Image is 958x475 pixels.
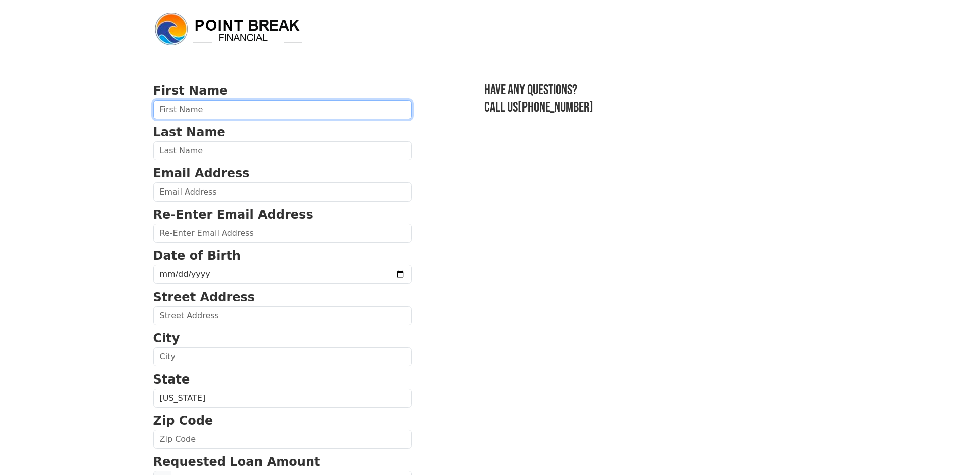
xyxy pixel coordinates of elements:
input: City [153,347,412,366]
input: Last Name [153,141,412,160]
input: Street Address [153,306,412,325]
strong: Date of Birth [153,249,241,263]
strong: City [153,331,180,345]
input: Email Address [153,182,412,202]
strong: Email Address [153,166,250,180]
strong: First Name [153,84,228,98]
strong: State [153,372,190,387]
input: First Name [153,100,412,119]
a: [PHONE_NUMBER] [518,99,593,116]
strong: Zip Code [153,414,213,428]
strong: Last Name [153,125,225,139]
h3: Have any questions? [484,82,805,99]
strong: Re-Enter Email Address [153,208,313,222]
img: logo.png [153,11,304,47]
strong: Requested Loan Amount [153,455,320,469]
h3: Call us [484,99,805,116]
input: Re-Enter Email Address [153,224,412,243]
strong: Street Address [153,290,255,304]
input: Zip Code [153,430,412,449]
